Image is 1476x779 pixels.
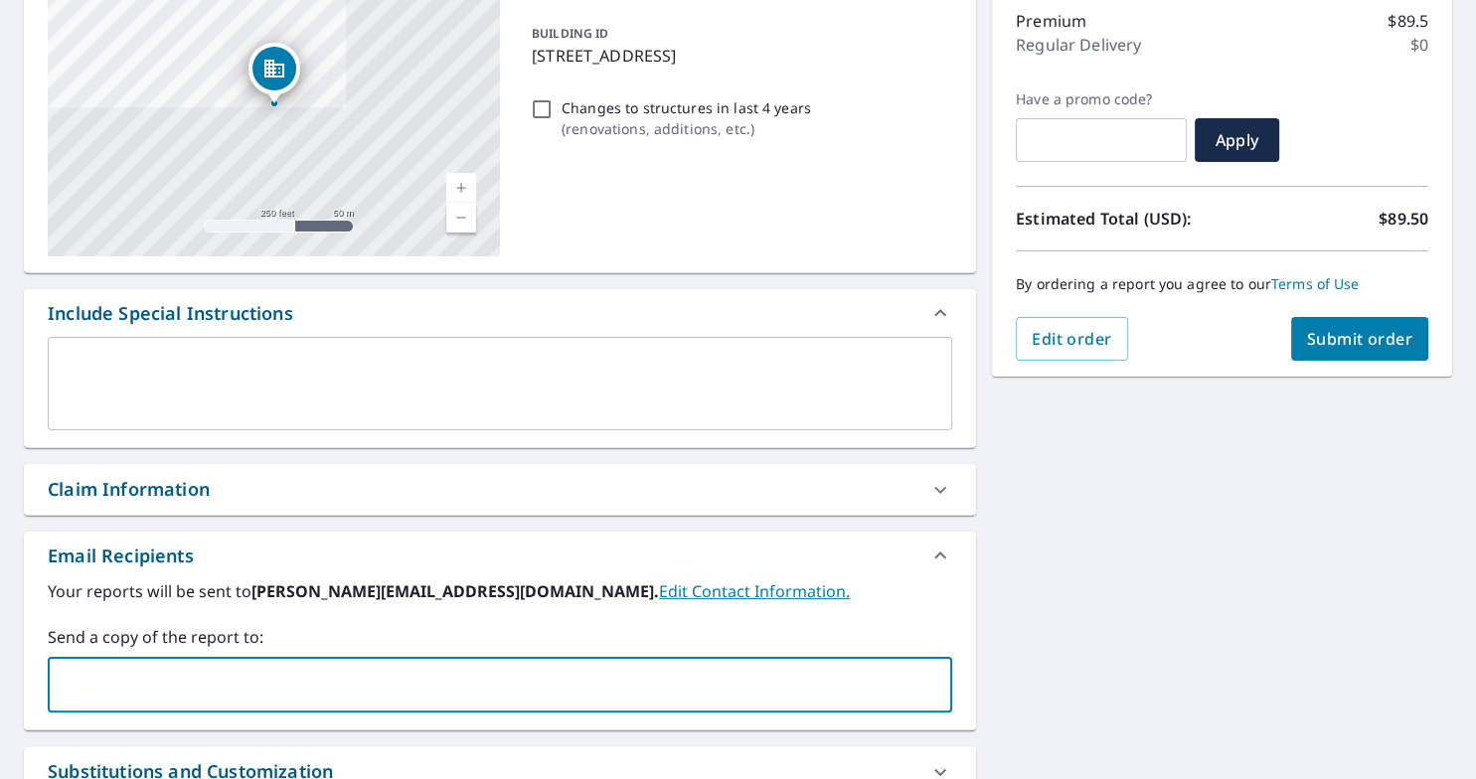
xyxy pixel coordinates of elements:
p: Regular Delivery [1016,33,1141,57]
div: Email Recipients [48,543,194,569]
p: Changes to structures in last 4 years [562,97,811,118]
a: Current Level 17, Zoom Out [446,203,476,233]
p: $0 [1410,33,1428,57]
button: Apply [1195,118,1279,162]
div: Claim Information [24,464,976,515]
p: By ordering a report you agree to our [1016,275,1428,293]
div: Include Special Instructions [24,289,976,337]
a: Current Level 17, Zoom In [446,173,476,203]
p: $89.50 [1379,207,1428,231]
b: [PERSON_NAME][EMAIL_ADDRESS][DOMAIN_NAME]. [251,580,659,602]
label: Your reports will be sent to [48,579,952,603]
a: Terms of Use [1271,274,1360,293]
a: EditContactInfo [659,580,850,602]
label: Have a promo code? [1016,90,1187,108]
p: ( renovations, additions, etc. ) [562,118,811,139]
label: Send a copy of the report to: [48,625,952,649]
span: Apply [1211,129,1263,151]
p: Estimated Total (USD): [1016,207,1223,231]
button: Edit order [1016,317,1128,361]
div: Dropped pin, building 1, Commercial property, 1919 UPPER WATER ST HALIFAX NS B3J3J5 [248,43,300,104]
div: Email Recipients [24,532,976,579]
p: BUILDING ID [532,25,608,42]
p: $89.5 [1388,9,1428,33]
button: Submit order [1291,317,1429,361]
p: [STREET_ADDRESS] [532,44,944,68]
p: Premium [1016,9,1086,33]
span: Edit order [1032,328,1112,350]
div: Include Special Instructions [48,300,293,327]
span: Submit order [1307,328,1413,350]
div: Claim Information [48,476,210,503]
